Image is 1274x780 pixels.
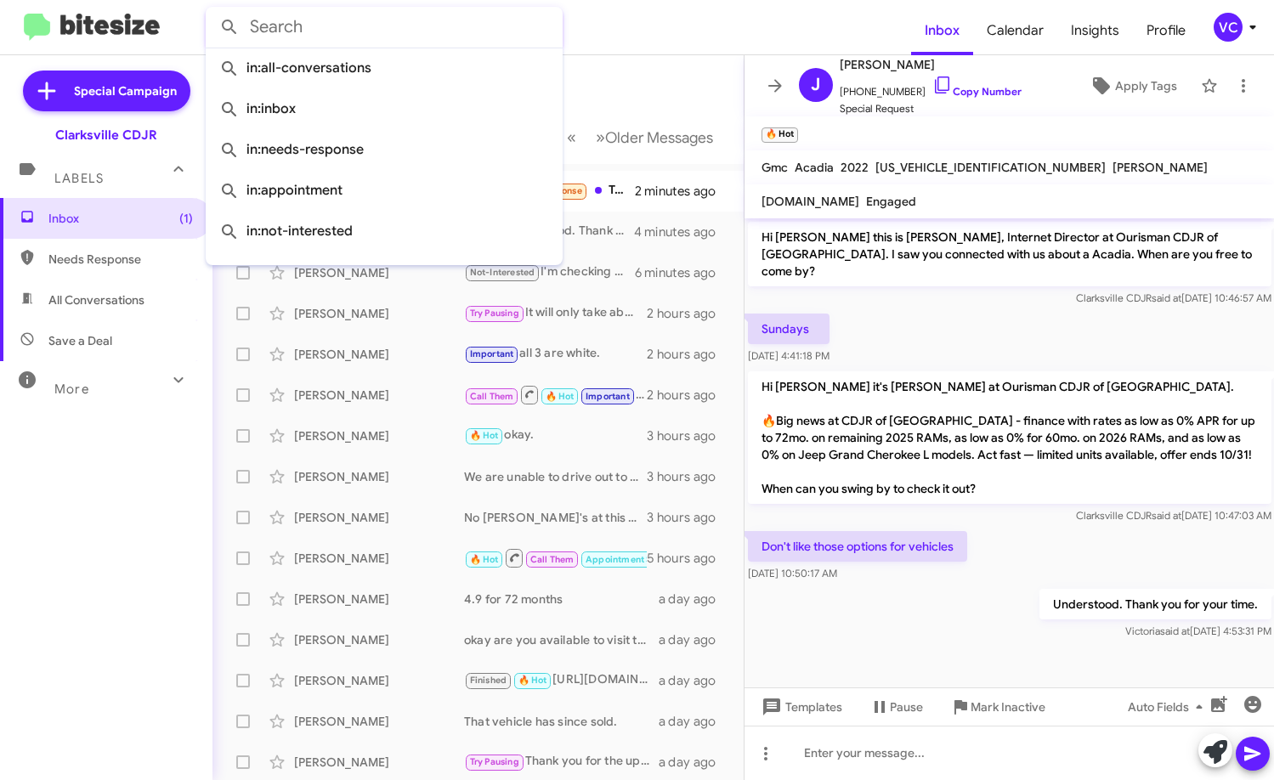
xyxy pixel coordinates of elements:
[1057,6,1133,55] a: Insights
[659,754,730,771] div: a day ago
[294,754,464,771] div: [PERSON_NAME]
[596,127,605,148] span: »
[971,692,1045,722] span: Mark Inactive
[1073,71,1192,101] button: Apply Tags
[748,349,830,362] span: [DATE] 4:41:18 PM
[470,308,519,319] span: Try Pausing
[647,427,729,444] div: 3 hours ago
[635,183,730,200] div: 2 minutes ago
[219,211,549,252] span: in:not-interested
[470,267,535,278] span: Not-Interested
[748,531,967,562] p: Don't like those options for vehicles
[470,430,499,441] span: 🔥 Hot
[973,6,1057,55] span: Calendar
[586,391,630,402] span: Important
[518,675,547,686] span: 🔥 Hot
[758,692,842,722] span: Templates
[937,692,1059,722] button: Mark Inactive
[294,672,464,689] div: [PERSON_NAME]
[464,713,659,730] div: That vehicle has since sold.
[840,100,1022,117] span: Special Request
[464,670,659,690] div: [URL][DOMAIN_NAME]
[1151,291,1181,304] span: said at
[1075,291,1271,304] span: Clarksville CDJR [DATE] 10:46:57 AM
[840,54,1022,75] span: [PERSON_NAME]
[206,7,563,48] input: Search
[219,48,549,88] span: in:all-conversations
[54,382,89,397] span: More
[23,71,190,111] a: Special Campaign
[1075,509,1271,522] span: Clarksville CDJR [DATE] 10:47:03 AM
[856,692,937,722] button: Pause
[762,160,788,175] span: Gmc
[294,713,464,730] div: [PERSON_NAME]
[464,303,647,323] div: It will only take about 20 minutes to hear about your apprisal.
[911,6,973,55] a: Inbox
[219,170,549,211] span: in:appointment
[48,332,112,349] span: Save a Deal
[546,391,575,402] span: 🔥 Hot
[1128,692,1209,722] span: Auto Fields
[762,194,859,209] span: [DOMAIN_NAME]
[647,509,729,526] div: 3 hours ago
[748,371,1271,504] p: Hi [PERSON_NAME] it's [PERSON_NAME] at Ourisman CDJR of [GEOGRAPHIC_DATA]. 🔥Big news at CDJR of [...
[1151,509,1181,522] span: said at
[659,713,730,730] div: a day ago
[635,264,730,281] div: 6 minutes ago
[762,127,798,143] small: 🔥 Hot
[659,672,730,689] div: a day ago
[647,550,729,567] div: 5 hours ago
[294,264,464,281] div: [PERSON_NAME]
[464,344,647,364] div: all 3 are white.
[294,305,464,322] div: [PERSON_NAME]
[605,128,713,147] span: Older Messages
[557,120,586,155] button: Previous
[74,82,177,99] span: Special Campaign
[464,631,659,648] div: okay are you available to visit the dealership tonight or [DATE]?
[219,129,549,170] span: in:needs-response
[875,160,1106,175] span: [US_VEHICLE_IDENTIFICATION_NUMBER]
[795,160,834,175] span: Acadia
[294,427,464,444] div: [PERSON_NAME]
[748,567,837,579] span: [DATE] 10:50:17 AM
[647,468,729,485] div: 3 hours ago
[659,591,730,608] div: a day ago
[1039,589,1271,619] p: Understood. Thank you for your time.
[219,88,549,129] span: in:inbox
[470,391,514,402] span: Call Them
[464,468,647,485] div: We are unable to drive out to you for an appraisal offer, but we're a short drive from [GEOGRAPHI...
[464,263,635,282] div: I'm checking on this for you now.
[464,547,647,568] div: Inbound Call
[1115,71,1177,101] span: Apply Tags
[464,752,659,772] div: Thank you for the update.
[1133,6,1199,55] a: Profile
[55,127,157,144] div: Clarksville CDJR
[294,468,464,485] div: [PERSON_NAME]
[54,171,104,186] span: Labels
[179,210,193,227] span: (1)
[470,348,514,359] span: Important
[294,591,464,608] div: [PERSON_NAME]
[1113,160,1208,175] span: [PERSON_NAME]
[647,387,729,404] div: 2 hours ago
[294,550,464,567] div: [PERSON_NAME]
[558,120,723,155] nav: Page navigation example
[294,346,464,363] div: [PERSON_NAME]
[1114,692,1223,722] button: Auto Fields
[1124,625,1271,637] span: Victoria [DATE] 4:53:31 PM
[841,160,869,175] span: 2022
[219,252,549,292] span: in:sold-verified
[470,756,519,767] span: Try Pausing
[659,631,730,648] div: a day ago
[567,127,576,148] span: «
[932,85,1022,98] a: Copy Number
[530,554,575,565] span: Call Them
[48,251,193,268] span: Needs Response
[586,554,660,565] span: Appointment Set
[634,223,730,240] div: 4 minutes ago
[48,291,144,308] span: All Conversations
[464,591,659,608] div: 4.9 for 72 months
